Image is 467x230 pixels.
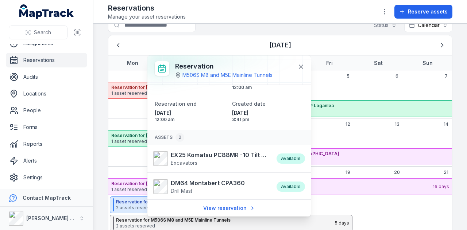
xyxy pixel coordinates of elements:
[155,109,226,117] span: [DATE]
[111,38,125,52] button: Previous
[111,85,236,90] strong: Reservation for [PERSON_NAME] at CJG06S [GEOGRAPHIC_DATA]
[153,151,269,167] a: EX25 Komatsu PC88MR -10 Tilt HitchExcavators
[347,73,350,79] span: 5
[171,160,197,166] span: Excavators
[6,103,87,118] a: People
[395,73,398,79] span: 6
[6,137,87,151] a: Reports
[26,215,86,221] strong: [PERSON_NAME] Group
[394,5,452,19] button: Reserve assets
[232,109,304,122] time: 25/08/2025, 3:41:27 pm
[6,170,87,185] a: Settings
[232,109,304,117] span: [DATE]
[346,121,350,127] span: 12
[155,101,197,107] span: Reservation end
[9,26,67,39] button: Search
[422,60,433,66] strong: Sun
[182,71,273,79] a: M506S M8 and M5E Mainline Tunnels
[110,196,303,213] button: Reservation for [PERSON_NAME] at M506S M8 and M5E Mainline Tunnels2 assets reserved4 days
[269,40,291,50] h3: [DATE]
[111,187,432,192] span: 1 asset reserved
[108,178,452,195] button: Reservation for [PERSON_NAME] at [GEOGRAPHIC_DATA]1 asset reserved16 days
[111,139,236,144] span: 1 asset reserved
[171,188,192,194] span: Drill Mast
[277,182,305,192] div: Available
[6,86,87,101] a: Locations
[374,60,383,66] strong: Sat
[346,169,350,175] span: 19
[404,18,452,32] button: Calendar
[155,117,226,122] span: 12:00 am
[232,85,304,90] span: 12:00 am
[111,133,236,139] strong: Reservation for [PERSON_NAME] at MDJV01P Loganlea
[108,13,186,20] span: Manage your asset reservations
[108,3,186,13] h2: Reservations
[326,60,333,66] strong: Fri
[108,82,254,99] button: Reservation for [PERSON_NAME] at CJG06S [GEOGRAPHIC_DATA]1 asset reserved8 days
[116,205,285,211] span: 2 assets reserved
[444,121,448,127] span: 14
[175,61,273,71] h3: Reservation
[232,117,304,122] span: 3:41 pm
[277,153,305,164] div: Available
[6,153,87,168] a: Alerts
[369,18,401,32] button: Status
[108,130,254,147] button: Reservation for [PERSON_NAME] at MDJV01P Loganlea1 asset reserved8 days
[34,29,51,36] span: Search
[444,169,448,175] span: 21
[6,120,87,135] a: Forms
[445,73,448,79] span: 7
[127,60,138,66] strong: Mon
[111,90,236,96] span: 1 asset reserved
[175,133,184,142] div: 2
[155,133,184,142] span: Assets
[171,179,245,187] strong: DM64 Montabert CPA360
[6,53,87,67] a: Reservations
[198,201,260,215] a: View reservation
[232,101,266,107] span: Created date
[116,199,285,205] strong: Reservation for [PERSON_NAME] at M506S M8 and M5E Mainline Tunnels
[155,109,226,122] time: 19/09/2025, 12:00:00 am
[111,181,432,187] strong: Reservation for [PERSON_NAME] at [GEOGRAPHIC_DATA]
[153,179,269,195] a: DM64 Montabert CPA360Drill Mast
[23,195,71,201] strong: Contact MapTrack
[116,217,334,223] strong: Reservation for M506S M8 and M5E Mainline Tunnels
[171,151,269,159] strong: EX25 Komatsu PC88MR -10 Tilt Hitch
[6,70,87,84] a: Audits
[19,4,74,19] a: MapTrack
[395,121,400,127] span: 13
[435,38,449,52] button: Next
[394,169,400,175] span: 20
[116,223,334,229] span: 2 assets reserved
[408,8,448,15] span: Reserve assets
